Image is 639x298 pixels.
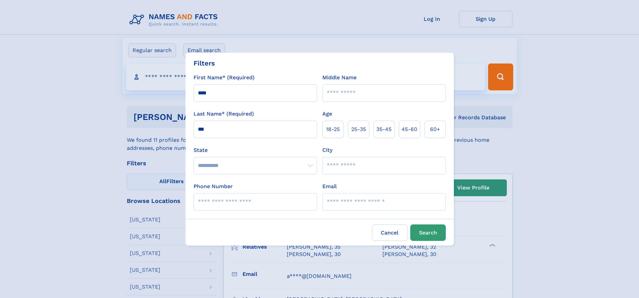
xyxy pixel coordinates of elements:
label: Phone Number [194,182,233,190]
label: Age [322,110,332,118]
span: 35‑45 [376,125,391,133]
label: Last Name* (Required) [194,110,254,118]
label: State [194,146,317,154]
span: 25‑35 [351,125,366,133]
button: Search [410,224,446,241]
label: City [322,146,332,154]
span: 60+ [430,125,440,133]
span: 18‑25 [326,125,340,133]
label: Email [322,182,337,190]
label: First Name* (Required) [194,74,255,82]
span: 45‑60 [402,125,417,133]
div: Filters [194,58,215,68]
label: Middle Name [322,74,357,82]
label: Cancel [372,224,408,241]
